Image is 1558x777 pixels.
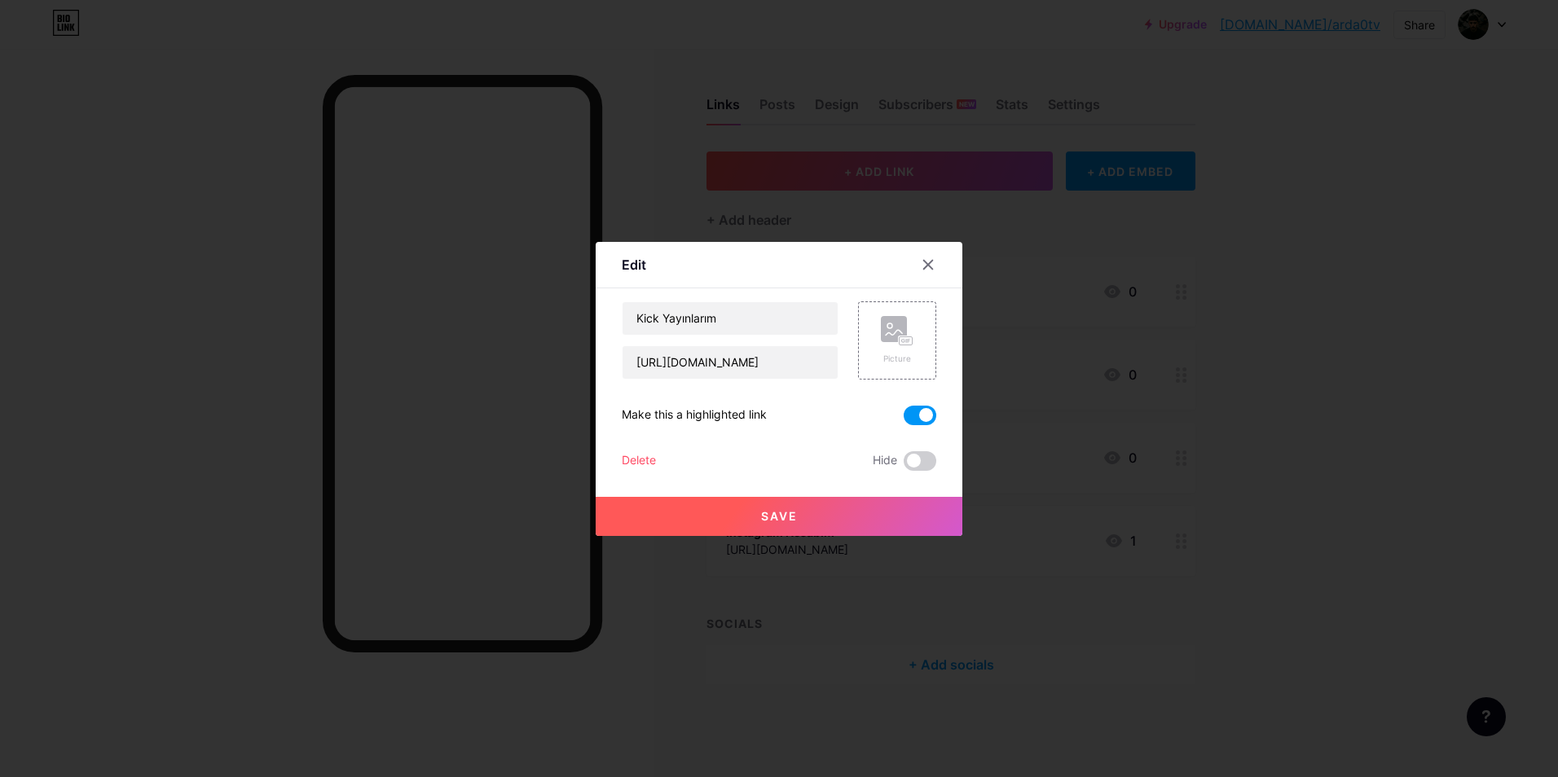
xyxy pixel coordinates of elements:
input: URL [623,346,838,379]
span: Hide [873,451,897,471]
div: Delete [622,451,656,471]
div: Edit [622,255,646,274]
button: Save [596,497,962,536]
div: Make this a highlighted link [622,406,767,425]
div: Picture [881,353,913,365]
span: Save [761,509,798,523]
input: Title [623,302,838,335]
